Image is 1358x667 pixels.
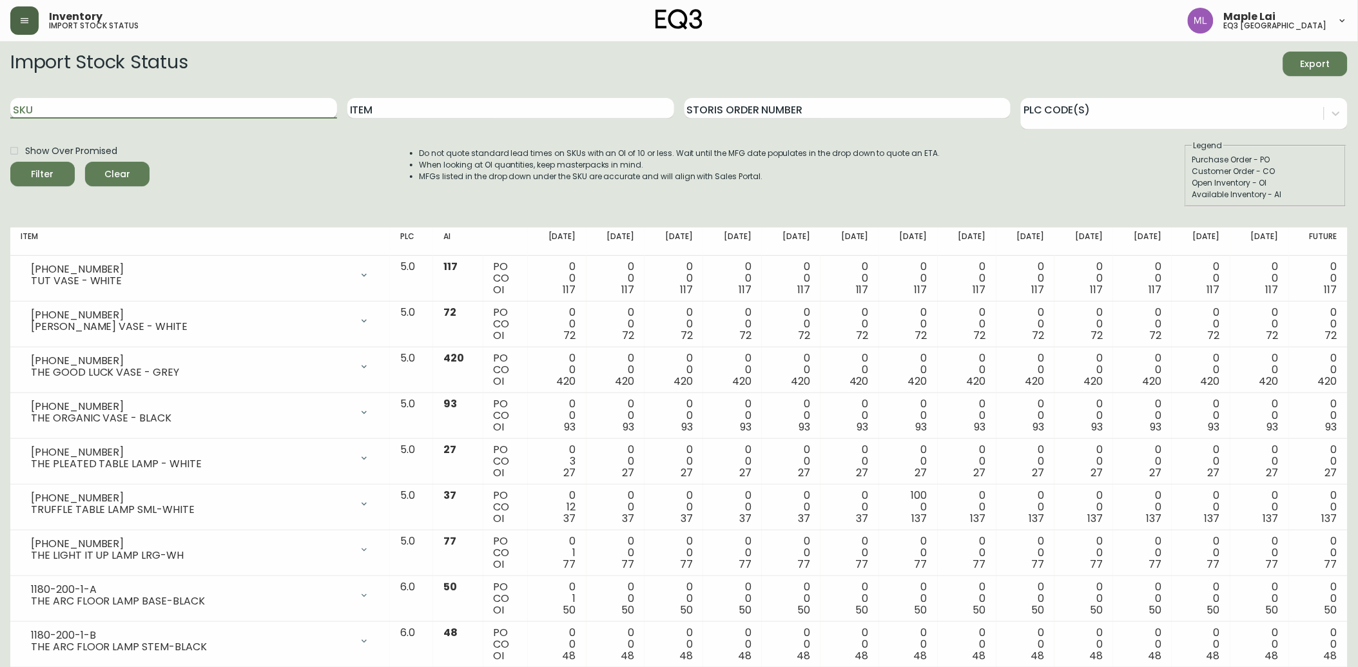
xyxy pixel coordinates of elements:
div: 0 0 [597,261,635,296]
span: 93 [1326,420,1337,434]
div: THE ORGANIC VASE - BLACK [31,412,351,424]
div: 0 0 [713,490,752,525]
div: 0 0 [772,353,810,387]
span: 77 [680,557,693,572]
div: 0 0 [538,307,576,342]
span: 27 [915,465,927,480]
div: [PERSON_NAME] VASE - WHITE [31,321,351,333]
span: 77 [622,557,635,572]
span: 72 [739,328,752,343]
td: 6.0 [390,576,433,622]
div: 0 0 [1065,261,1103,296]
span: 77 [973,557,986,572]
div: 0 0 [597,536,635,570]
span: 27 [1208,465,1220,480]
td: 5.0 [390,485,433,530]
h2: Import Stock Status [10,52,188,76]
div: 0 0 [1007,444,1045,479]
span: 27 [443,442,456,457]
span: 27 [857,465,869,480]
span: 93 [565,420,576,434]
th: [DATE] [938,227,996,256]
div: 0 0 [713,353,752,387]
td: 5.0 [390,302,433,347]
div: 0 0 [1182,398,1220,433]
span: 37 [681,511,693,526]
span: OI [494,420,505,434]
td: 5.0 [390,256,433,302]
div: 0 0 [597,353,635,387]
span: 27 [974,465,986,480]
div: 0 0 [1241,307,1279,342]
span: Export [1294,56,1337,72]
span: 27 [798,465,810,480]
img: logo [655,9,703,30]
div: TRUFFLE TABLE LAMP SML-WHITE [31,504,351,516]
span: 27 [1033,465,1045,480]
div: TUT VASE - WHITE [31,275,351,287]
span: 72 [1033,328,1045,343]
span: 77 [1266,557,1279,572]
span: 72 [623,328,635,343]
div: 1180-200-1-BTHE ARC FLOOR LAMP STEM-BLACK [21,627,380,655]
div: 0 0 [1065,536,1103,570]
div: 0 0 [772,398,810,433]
div: 0 0 [655,307,693,342]
span: 37 [564,511,576,526]
span: 77 [563,557,576,572]
span: 77 [1324,557,1337,572]
div: [PHONE_NUMBER] [31,492,351,504]
div: 0 0 [538,398,576,433]
span: 93 [975,420,986,434]
div: PO CO [494,444,518,479]
div: THE PLEATED TABLE LAMP - WHITE [31,458,351,470]
div: 1180-200-1-B [31,630,351,641]
span: 37 [443,488,456,503]
span: 117 [1207,282,1220,297]
div: 0 0 [772,581,810,616]
span: 72 [443,305,456,320]
span: 117 [1149,282,1161,297]
div: [PHONE_NUMBER] [31,355,351,367]
div: PO CO [494,261,518,296]
div: 0 0 [831,581,869,616]
button: Clear [85,162,150,186]
th: PLC [390,227,433,256]
span: 117 [1266,282,1279,297]
td: 5.0 [390,439,433,485]
span: 77 [797,557,810,572]
div: 0 0 [713,261,752,296]
div: 0 0 [948,261,986,296]
li: Do not quote standard lead times on SKUs with an OI of 10 or less. Wait until the MFG date popula... [420,148,940,159]
h5: import stock status [49,22,139,30]
span: 117 [856,282,869,297]
th: [DATE] [1054,227,1113,256]
div: 0 0 [948,398,986,433]
div: 0 1 [538,581,576,616]
span: OI [494,374,505,389]
div: 0 0 [1299,444,1337,479]
span: Show Over Promised [25,144,117,158]
div: 0 0 [1299,398,1337,433]
div: 0 0 [597,398,635,433]
button: Export [1283,52,1348,76]
div: 0 0 [831,490,869,525]
div: 0 0 [1065,307,1103,342]
div: 0 0 [1123,398,1161,433]
span: Inventory [49,12,102,22]
li: MFGs listed in the drop down under the SKU are accurate and will align with Sales Portal. [420,171,940,182]
span: 420 [908,374,927,389]
span: 37 [857,511,869,526]
div: 0 0 [948,353,986,387]
th: [DATE] [587,227,645,256]
div: Purchase Order - PO [1192,154,1339,166]
span: 72 [564,328,576,343]
div: 0 0 [1182,444,1220,479]
span: 77 [1032,557,1045,572]
div: 0 0 [772,261,810,296]
div: 0 0 [655,261,693,296]
span: 93 [1150,420,1161,434]
span: 117 [739,282,752,297]
div: 0 0 [655,581,693,616]
div: 0 0 [1123,261,1161,296]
